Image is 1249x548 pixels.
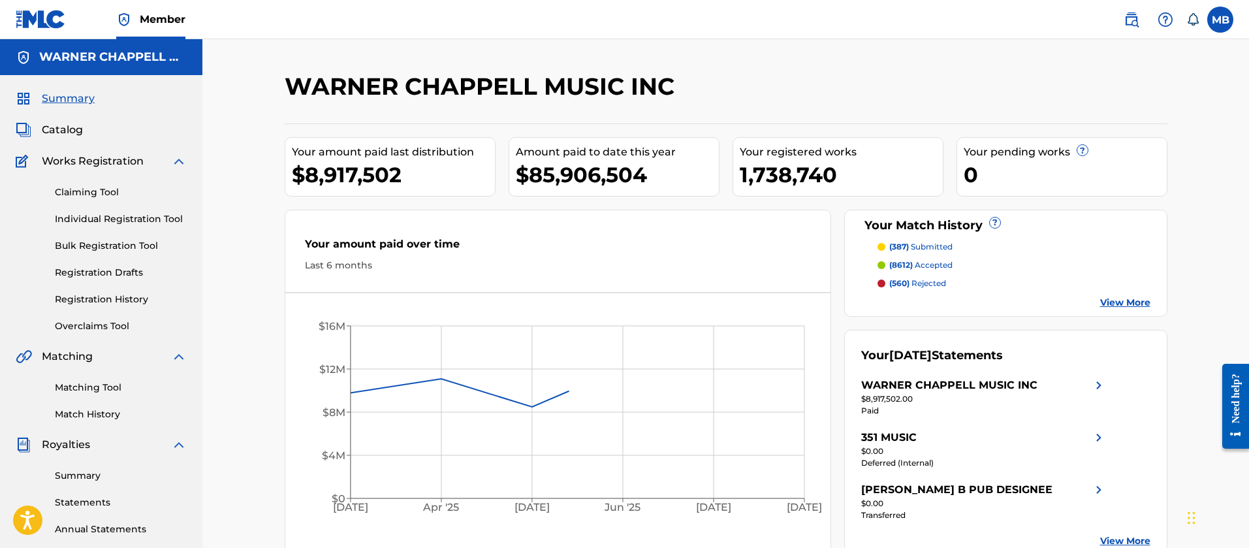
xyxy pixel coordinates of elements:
div: Your Statements [861,347,1003,364]
div: Help [1152,7,1178,33]
a: Claiming Tool [55,185,187,199]
div: Notifications [1186,13,1199,26]
a: View More [1100,296,1150,310]
div: $8,917,502.00 [861,393,1107,405]
div: $85,906,504 [516,160,719,189]
a: SummarySummary [16,91,95,106]
img: MLC Logo [16,10,66,29]
a: CatalogCatalog [16,122,83,138]
tspan: $4M [321,449,345,462]
div: 1,738,740 [740,160,943,189]
span: Matching [42,349,93,364]
div: $8,917,502 [292,160,495,189]
div: $0.00 [861,445,1107,457]
div: Deferred (Internal) [861,457,1107,469]
img: Accounts [16,50,31,65]
tspan: $8M [322,406,345,419]
div: Transferred [861,509,1107,521]
span: (387) [889,242,909,251]
div: WARNER CHAPPELL MUSIC INC [861,378,1037,393]
a: Match History [55,408,187,421]
a: Statements [55,496,187,509]
div: Your amount paid over time [305,236,812,259]
a: (8612) accepted [877,259,1150,271]
span: Works Registration [42,153,144,169]
iframe: Resource Center [1212,354,1249,459]
div: Drag [1188,498,1195,538]
a: View More [1100,534,1150,548]
span: (8612) [889,260,913,270]
span: (560) [889,278,909,288]
img: help [1158,12,1173,27]
img: Catalog [16,122,31,138]
span: [DATE] [889,348,932,363]
span: Catalog [42,122,83,138]
div: Paid [861,405,1107,417]
span: Member [140,12,185,27]
a: (387) submitted [877,241,1150,253]
a: [PERSON_NAME] B PUB DESIGNEEright chevron icon$0.00Transferred [861,482,1107,521]
img: Matching [16,349,32,364]
tspan: [DATE] [696,502,731,514]
tspan: Apr '25 [422,502,459,514]
img: Summary [16,91,31,106]
p: submitted [889,241,953,253]
a: Matching Tool [55,381,187,395]
div: Your registered works [740,144,943,160]
img: Royalties [16,437,31,453]
p: accepted [889,259,953,271]
a: Overclaims Tool [55,319,187,333]
h5: WARNER CHAPPELL MUSIC INC [39,50,187,65]
div: Your amount paid last distribution [292,144,495,160]
tspan: Jun '25 [604,502,640,514]
img: right chevron icon [1091,430,1107,445]
tspan: [DATE] [332,502,368,514]
a: Annual Statements [55,523,187,536]
img: expand [171,437,187,453]
div: Amount paid to date this year [516,144,719,160]
span: ? [990,218,1000,228]
div: [PERSON_NAME] B PUB DESIGNEE [861,482,1052,498]
img: Works Registration [16,153,33,169]
img: search [1124,12,1139,27]
a: 351 MUSICright chevron icon$0.00Deferred (Internal) [861,430,1107,469]
a: Bulk Registration Tool [55,239,187,253]
div: Last 6 months [305,259,812,272]
span: ? [1077,145,1088,155]
tspan: $0 [331,492,345,505]
p: rejected [889,278,946,289]
a: (560) rejected [877,278,1150,289]
img: expand [171,153,187,169]
img: expand [171,349,187,364]
h2: WARNER CHAPPELL MUSIC INC [285,72,681,101]
span: Summary [42,91,95,106]
a: Public Search [1118,7,1145,33]
div: $0.00 [861,498,1107,509]
span: Royalties [42,437,90,453]
a: Summary [55,469,187,483]
img: Top Rightsholder [116,12,132,27]
tspan: $16M [318,320,345,332]
div: Your pending works [964,144,1167,160]
a: Individual Registration Tool [55,212,187,226]
img: right chevron icon [1091,482,1107,498]
tspan: [DATE] [514,502,550,514]
a: WARNER CHAPPELL MUSIC INCright chevron icon$8,917,502.00Paid [861,378,1107,417]
div: 0 [964,160,1167,189]
a: Registration History [55,293,187,306]
div: Your Match History [861,217,1150,234]
a: Registration Drafts [55,266,187,280]
tspan: $12M [319,363,345,376]
div: 351 MUSIC [861,430,917,445]
iframe: Chat Widget [1184,485,1249,548]
img: right chevron icon [1091,378,1107,393]
tspan: [DATE] [787,502,822,514]
div: User Menu [1207,7,1233,33]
